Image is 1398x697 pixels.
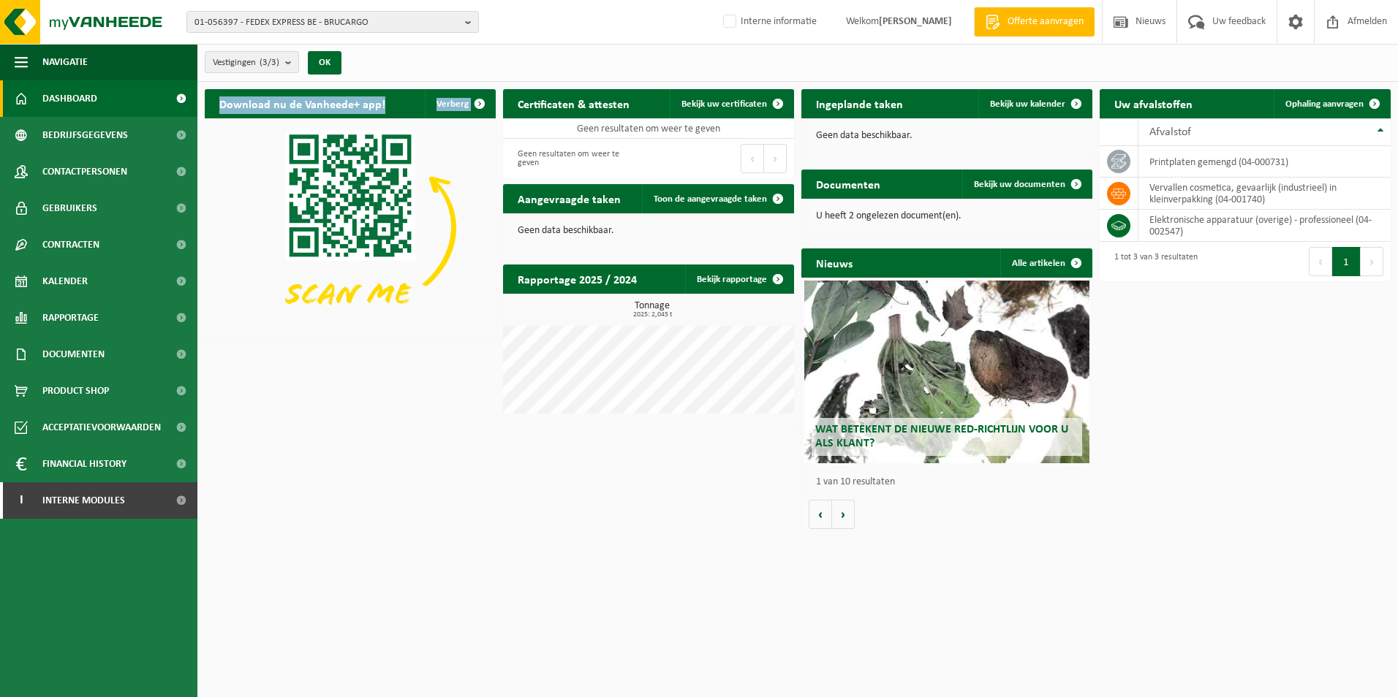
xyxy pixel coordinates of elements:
h2: Certificaten & attesten [503,89,644,118]
button: Verberg [425,89,494,118]
button: Volgende [832,500,855,529]
button: OK [308,51,341,75]
a: Bekijk uw documenten [962,170,1091,199]
td: vervallen cosmetica, gevaarlijk (industrieel) in kleinverpakking (04-001740) [1138,178,1391,210]
td: Geen resultaten om weer te geven [503,118,794,139]
a: Bekijk rapportage [685,264,793,294]
div: Geen resultaten om weer te geven [510,142,641,175]
span: Kalender [42,263,88,300]
a: Alle artikelen [1000,248,1091,278]
strong: [PERSON_NAME] [879,16,952,27]
count: (3/3) [260,58,279,67]
span: Interne modules [42,482,125,519]
p: Geen data beschikbaar. [816,131,1078,141]
span: Contracten [42,226,99,263]
h2: Uw afvalstoffen [1100,89,1207,118]
span: I [15,482,28,519]
span: 01-056397 - FEDEX EXPRESS BE - BRUCARGO [194,12,459,34]
span: Dashboard [42,80,97,117]
h2: Download nu de Vanheede+ app! [205,89,400,118]
h2: Documenten [801,170,895,198]
a: Wat betekent de nieuwe RED-richtlijn voor u als klant? [804,281,1089,463]
span: Financial History [42,446,126,482]
td: elektronische apparatuur (overige) - professioneel (04-002547) [1138,210,1391,242]
span: Navigatie [42,44,88,80]
span: Rapportage [42,300,99,336]
p: U heeft 2 ongelezen document(en). [816,211,1078,221]
p: Geen data beschikbaar. [518,226,779,236]
span: Toon de aangevraagde taken [654,194,767,204]
button: Previous [1309,247,1332,276]
span: Gebruikers [42,190,97,226]
span: Wat betekent de nieuwe RED-richtlijn voor u als klant? [815,424,1068,449]
span: Afvalstof [1149,126,1191,138]
td: printplaten gemengd (04-000731) [1138,146,1391,178]
span: Bekijk uw documenten [974,180,1065,189]
button: Vorige [809,500,832,529]
span: Bekijk uw kalender [990,99,1065,109]
span: Offerte aanvragen [1004,15,1087,29]
span: Product Shop [42,373,109,409]
img: Download de VHEPlus App [205,118,496,337]
span: Acceptatievoorwaarden [42,409,161,446]
h2: Nieuws [801,248,867,277]
span: Vestigingen [213,52,279,74]
label: Interne informatie [720,11,817,33]
p: 1 van 10 resultaten [816,477,1085,487]
button: Previous [741,144,764,173]
a: Bekijk uw certificaten [670,89,793,118]
div: 1 tot 3 van 3 resultaten [1107,245,1198,278]
h2: Aangevraagde taken [503,184,635,213]
a: Toon de aangevraagde taken [642,184,793,213]
button: Next [1361,247,1383,276]
h3: Tonnage [510,301,794,319]
h2: Rapportage 2025 / 2024 [503,264,651,293]
button: 01-056397 - FEDEX EXPRESS BE - BRUCARGO [186,11,479,33]
button: 1 [1332,247,1361,276]
a: Bekijk uw kalender [978,89,1091,118]
span: Verberg [437,99,469,109]
a: Offerte aanvragen [974,7,1095,37]
span: Contactpersonen [42,153,127,190]
span: Documenten [42,336,105,373]
button: Next [764,144,787,173]
span: Ophaling aanvragen [1285,99,1364,109]
button: Vestigingen(3/3) [205,51,299,73]
a: Ophaling aanvragen [1274,89,1389,118]
span: Bedrijfsgegevens [42,117,128,153]
span: 2025: 2,045 t [510,311,794,319]
span: Bekijk uw certificaten [681,99,767,109]
h2: Ingeplande taken [801,89,918,118]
